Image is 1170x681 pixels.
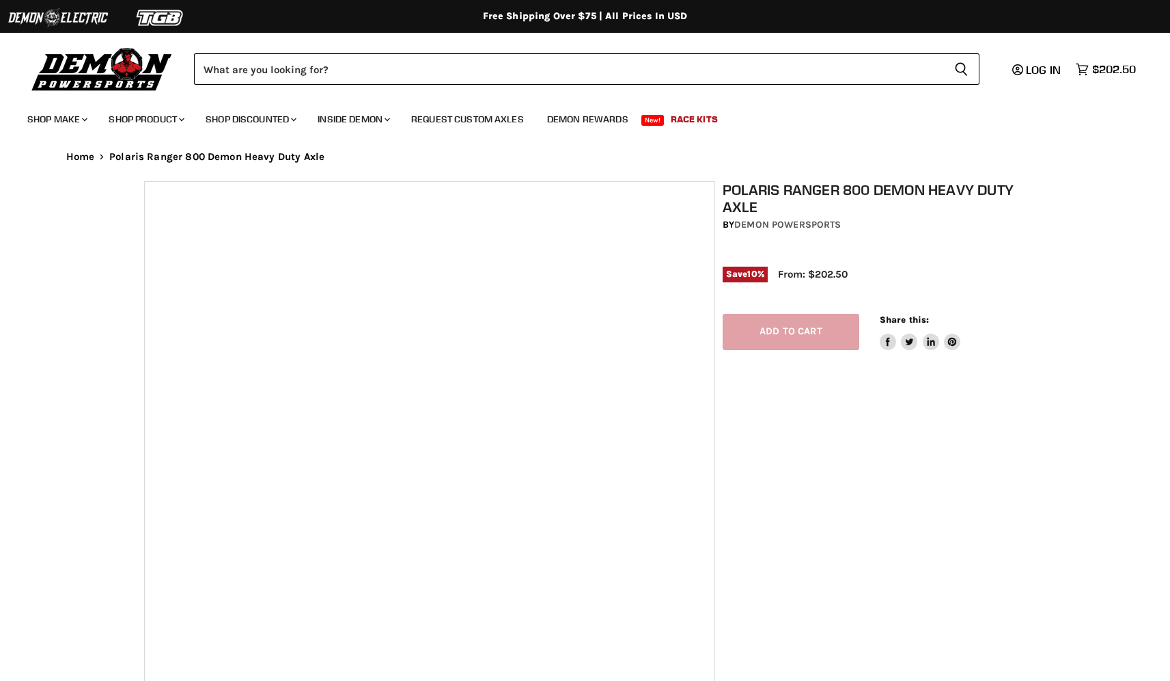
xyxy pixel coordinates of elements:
span: 10 [747,269,757,279]
input: Search [194,53,943,85]
a: Race Kits [660,105,728,133]
a: $202.50 [1069,59,1143,79]
button: Search [943,53,979,85]
div: Free Shipping Over $75 | All Prices In USD [39,10,1132,23]
a: Demon Rewards [537,105,639,133]
a: Home [66,151,95,163]
span: New! [641,115,665,126]
span: $202.50 [1092,63,1136,76]
a: Inside Demon [307,105,398,133]
span: From: $202.50 [778,268,848,280]
ul: Main menu [17,100,1132,133]
form: Product [194,53,979,85]
img: Demon Electric Logo 2 [7,5,109,31]
span: Polaris Ranger 800 Demon Heavy Duty Axle [109,151,324,163]
span: Log in [1026,63,1061,77]
a: Shop Discounted [195,105,305,133]
aside: Share this: [880,314,961,350]
img: TGB Logo 2 [109,5,212,31]
a: Shop Make [17,105,96,133]
a: Demon Powersports [734,219,841,230]
div: by [723,217,1034,232]
img: Demon Powersports [27,44,177,93]
a: Log in [1006,64,1069,76]
span: Share this: [880,315,929,325]
nav: Breadcrumbs [39,151,1132,163]
a: Shop Product [98,105,193,133]
span: Save % [723,267,768,282]
a: Request Custom Axles [401,105,534,133]
h1: Polaris Ranger 800 Demon Heavy Duty Axle [723,181,1034,215]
